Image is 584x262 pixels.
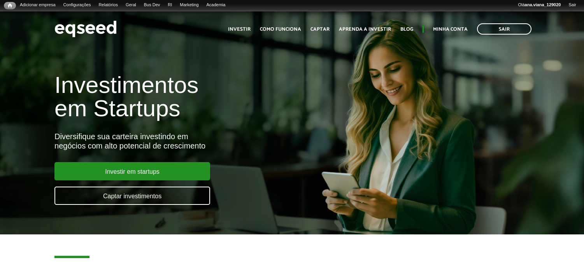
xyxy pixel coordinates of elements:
h1: Investimentos em Startups [54,73,335,120]
a: Investir em startups [54,162,210,180]
a: Bus Dev [140,2,164,8]
a: Academia [203,2,230,8]
a: Marketing [176,2,202,8]
a: Oláana.viana_129020 [514,2,565,8]
a: Investir [228,27,251,32]
a: Adicionar empresa [16,2,60,8]
img: EqSeed [54,19,117,39]
a: RI [164,2,176,8]
a: Relatórios [95,2,121,8]
span: Início [8,3,12,8]
a: Minha conta [433,27,468,32]
a: Geral [122,2,140,8]
a: Sair [477,23,531,35]
a: Aprenda a investir [339,27,391,32]
a: Início [4,2,16,9]
a: Blog [400,27,413,32]
div: Diversifique sua carteira investindo em negócios com alto potencial de crescimento [54,132,335,150]
a: Captar investimentos [54,187,210,205]
a: Sair [565,2,580,8]
a: Como funciona [260,27,301,32]
strong: ana.viana_129020 [525,2,561,7]
a: Captar [310,27,330,32]
a: Configurações [60,2,95,8]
